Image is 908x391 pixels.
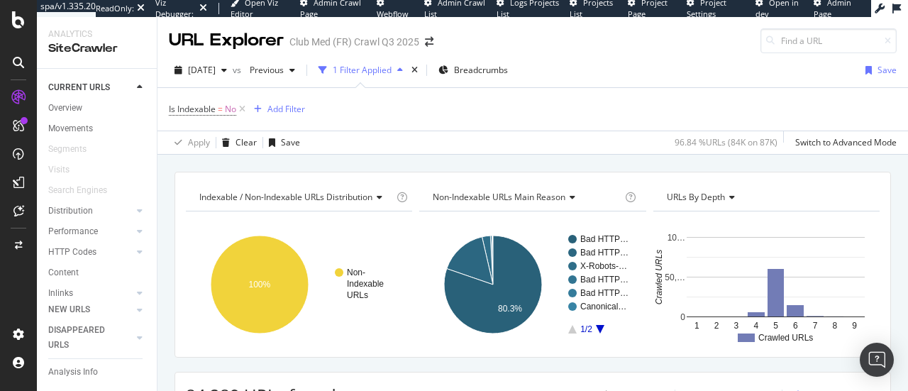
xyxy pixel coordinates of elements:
[48,163,70,177] div: Visits
[664,186,867,209] h4: URLs by Depth
[188,64,216,76] span: 2025 Aug. 12th
[233,64,244,76] span: vs
[218,103,223,115] span: =
[860,59,897,82] button: Save
[169,103,216,115] span: Is Indexable
[653,223,876,346] svg: A chart.
[48,163,84,177] a: Visits
[48,365,147,380] a: Analysis Info
[169,28,284,53] div: URL Explorer
[236,136,257,148] div: Clear
[48,121,93,136] div: Movements
[48,80,110,95] div: CURRENT URLS
[48,302,90,317] div: NEW URLS
[313,59,409,82] button: 1 Filter Applied
[793,321,798,331] text: 6
[773,321,778,331] text: 5
[454,64,508,76] span: Breadcrumbs
[694,321,699,331] text: 1
[48,286,133,301] a: Inlinks
[48,245,133,260] a: HTTP Codes
[425,37,433,47] div: arrow-right-arrow-left
[714,321,719,331] text: 2
[267,103,305,115] div: Add Filter
[347,279,384,289] text: Indexable
[580,275,629,285] text: Bad HTTP…
[249,280,271,290] text: 100%
[48,183,107,198] div: Search Engines
[580,288,629,298] text: Bad HTTP…
[48,204,93,219] div: Distribution
[289,35,419,49] div: Club Med (FR) Crawl Q3 2025
[281,136,300,148] div: Save
[580,234,629,244] text: Bad HTTP…
[244,64,284,76] span: Previous
[580,302,626,312] text: Canonical…
[48,224,98,239] div: Performance
[48,101,82,116] div: Overview
[225,99,236,119] span: No
[680,312,685,322] text: 0
[753,321,758,331] text: 4
[169,131,210,154] button: Apply
[667,233,685,243] text: 10…
[248,101,305,118] button: Add Filter
[48,302,133,317] a: NEW URLS
[48,365,98,380] div: Analysis Info
[580,248,629,258] text: Bad HTTP…
[48,265,147,280] a: Content
[832,321,837,331] text: 8
[48,204,133,219] a: Distribution
[244,59,301,82] button: Previous
[48,121,147,136] a: Movements
[498,304,522,314] text: 80.3%
[169,59,233,82] button: [DATE]
[48,323,133,353] a: DISAPPEARED URLS
[654,250,664,304] text: Crawled URLs
[48,265,79,280] div: Content
[675,136,777,148] div: 96.84 % URLs ( 84K on 87K )
[419,223,642,346] svg: A chart.
[186,223,409,346] svg: A chart.
[347,290,368,300] text: URLs
[760,28,897,53] input: Find a URL
[347,268,365,277] text: Non-
[48,142,101,157] a: Segments
[333,64,392,76] div: 1 Filter Applied
[48,183,121,198] a: Search Engines
[188,136,210,148] div: Apply
[48,286,73,301] div: Inlinks
[433,191,565,203] span: Non-Indexable URLs Main Reason
[733,321,738,331] text: 3
[758,333,813,343] text: Crawled URLs
[860,343,894,377] div: Open Intercom Messenger
[667,191,725,203] span: URLs by Depth
[430,186,621,209] h4: Non-Indexable URLs Main Reason
[48,323,120,353] div: DISAPPEARED URLS
[409,63,421,77] div: times
[377,9,409,19] span: Webflow
[48,224,133,239] a: Performance
[852,321,857,331] text: 9
[580,324,592,334] text: 1/2
[665,272,685,282] text: 50,…
[263,131,300,154] button: Save
[877,64,897,76] div: Save
[199,191,372,203] span: Indexable / Non-Indexable URLs distribution
[48,245,96,260] div: HTTP Codes
[48,142,87,157] div: Segments
[48,101,147,116] a: Overview
[795,136,897,148] div: Switch to Advanced Mode
[790,131,897,154] button: Switch to Advanced Mode
[196,186,394,209] h4: Indexable / Non-Indexable URLs Distribution
[96,3,134,14] div: ReadOnly:
[580,261,627,271] text: X-Robots-…
[812,321,817,331] text: 7
[48,28,145,40] div: Analytics
[216,131,257,154] button: Clear
[48,80,133,95] a: CURRENT URLS
[48,40,145,57] div: SiteCrawler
